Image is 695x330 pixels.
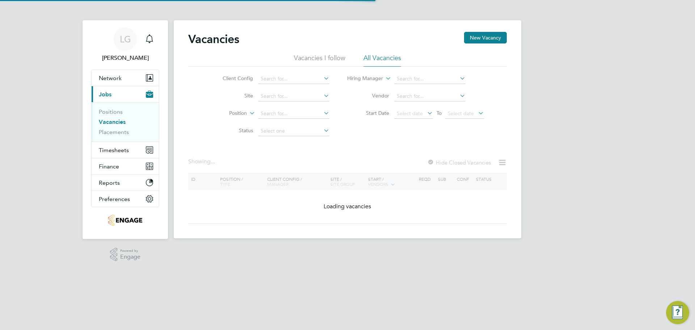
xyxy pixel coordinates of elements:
[99,91,111,98] span: Jobs
[99,129,129,135] a: Placements
[99,108,123,115] a: Positions
[99,196,130,202] span: Preferences
[211,75,253,82] label: Client Config
[110,248,141,262] a: Powered byEngage
[341,75,383,82] label: Hiring Manager
[91,214,159,226] a: Go to home page
[363,54,401,67] li: All Vacancies
[205,110,247,117] label: Position
[91,54,159,62] span: Lee Garrity
[92,142,159,158] button: Timesheets
[91,28,159,62] a: LG[PERSON_NAME]
[434,108,444,118] span: To
[394,91,466,101] input: Search for...
[347,92,389,99] label: Vendor
[108,214,142,226] img: tribuildsolutions-logo-retina.png
[347,110,389,116] label: Start Date
[211,158,215,165] span: ...
[211,127,253,134] label: Status
[258,109,329,119] input: Search for...
[92,175,159,191] button: Reports
[92,102,159,142] div: Jobs
[294,54,345,67] li: Vacancies I follow
[188,158,216,166] div: Showing
[448,110,474,117] span: Select date
[258,91,329,101] input: Search for...
[120,254,140,260] span: Engage
[211,92,253,99] label: Site
[427,159,491,166] label: Hide Closed Vacancies
[120,248,140,254] span: Powered by
[99,75,122,82] span: Network
[92,191,159,207] button: Preferences
[99,118,126,125] a: Vacancies
[92,86,159,102] button: Jobs
[394,74,466,84] input: Search for...
[188,32,239,46] h2: Vacancies
[99,147,129,154] span: Timesheets
[258,74,329,84] input: Search for...
[464,32,507,43] button: New Vacancy
[397,110,423,117] span: Select date
[666,301,689,324] button: Engage Resource Center
[120,34,131,44] span: LG
[99,163,119,170] span: Finance
[92,158,159,174] button: Finance
[99,179,120,186] span: Reports
[258,126,329,136] input: Select one
[83,20,168,239] nav: Main navigation
[92,70,159,86] button: Network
